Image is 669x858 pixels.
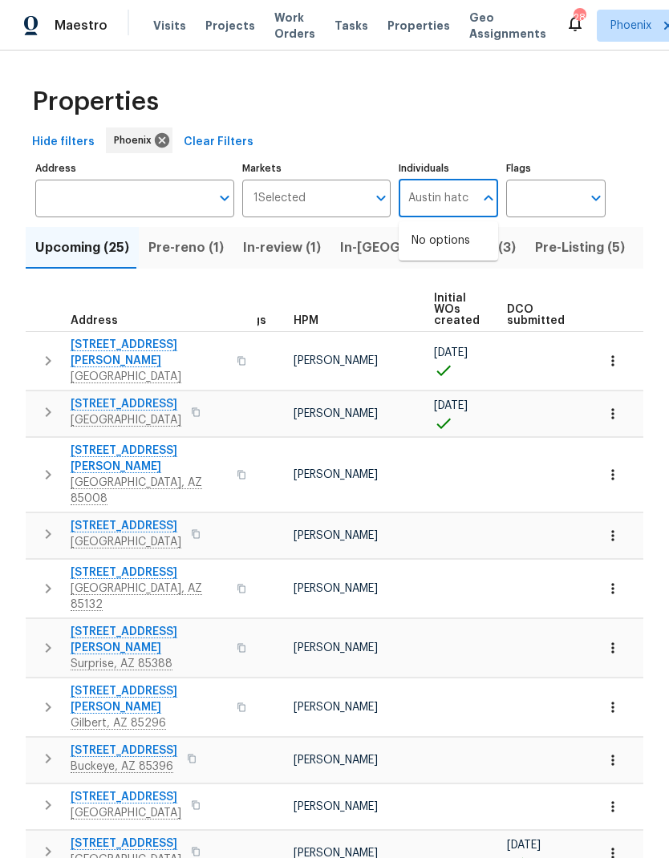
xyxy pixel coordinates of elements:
[340,237,516,259] span: In-[GEOGRAPHIC_DATA] (3)
[274,10,315,42] span: Work Orders
[32,94,159,110] span: Properties
[177,127,260,157] button: Clear Filters
[370,187,392,209] button: Open
[477,187,500,209] button: Close
[35,237,129,259] span: Upcoming (25)
[294,583,378,594] span: [PERSON_NAME]
[294,801,378,812] span: [PERSON_NAME]
[26,127,101,157] button: Hide filters
[35,164,234,173] label: Address
[506,164,606,173] label: Flags
[574,10,585,26] div: 28
[294,530,378,541] span: [PERSON_NAME]
[55,18,107,34] span: Maestro
[205,18,255,34] span: Projects
[334,20,368,31] span: Tasks
[434,400,468,411] span: [DATE]
[434,347,468,358] span: [DATE]
[243,237,321,259] span: In-review (1)
[294,642,378,654] span: [PERSON_NAME]
[294,755,378,766] span: [PERSON_NAME]
[253,192,306,205] span: 1 Selected
[585,187,607,209] button: Open
[32,132,95,152] span: Hide filters
[507,840,541,851] span: [DATE]
[434,293,480,326] span: Initial WOs created
[399,221,498,261] div: No options
[153,18,186,34] span: Visits
[71,315,118,326] span: Address
[213,187,236,209] button: Open
[184,132,253,152] span: Clear Filters
[507,304,565,326] span: DCO submitted
[242,164,391,173] label: Markets
[294,355,378,366] span: [PERSON_NAME]
[114,132,158,148] span: Phoenix
[535,237,625,259] span: Pre-Listing (5)
[294,315,318,326] span: HPM
[399,164,498,173] label: Individuals
[399,180,474,217] input: Search ...
[610,18,651,34] span: Phoenix
[387,18,450,34] span: Properties
[294,469,378,480] span: [PERSON_NAME]
[148,237,224,259] span: Pre-reno (1)
[294,408,378,419] span: [PERSON_NAME]
[469,10,546,42] span: Geo Assignments
[294,702,378,713] span: [PERSON_NAME]
[106,127,172,153] div: Phoenix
